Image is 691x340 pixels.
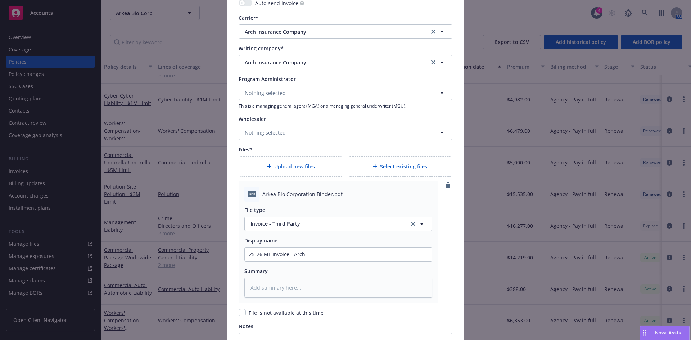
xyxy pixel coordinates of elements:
span: This is a managing general agent (MGA) or a managing general underwriter (MGU). [239,103,452,109]
span: File type [244,207,265,213]
span: Carrier* [239,14,258,21]
span: Nova Assist [655,330,683,336]
button: Nova Assist [640,326,690,340]
button: Arch Insurance Companyclear selection [239,24,452,39]
span: Summary [244,268,268,275]
div: Select existing files [348,156,452,177]
span: Nothing selected [245,129,286,136]
input: Add display name here... [245,248,432,261]
div: Upload new files [239,156,343,177]
button: Invoice - Third Partyclear selection [244,217,432,231]
a: clear selection [429,27,438,36]
span: Arkea Bio Corporation Binder.pdf [262,190,343,198]
span: Program Administrator [239,76,296,82]
span: Display name [244,237,277,244]
span: Arch Insurance Company [245,59,418,66]
button: Nothing selected [239,126,452,140]
span: Wholesaler [239,115,266,122]
span: pdf [248,191,256,197]
a: remove [444,181,452,190]
div: Drag to move [640,326,649,340]
span: Select existing files [380,163,427,170]
span: Arch Insurance Company [245,28,418,36]
span: Upload new files [274,163,315,170]
button: Nothing selected [239,86,452,100]
span: File is not available at this time [249,309,324,316]
span: Writing company* [239,45,284,52]
a: clear selection [429,58,438,67]
span: Files* [239,146,252,153]
span: Invoice - Third Party [250,220,401,227]
a: clear selection [409,219,417,228]
span: Notes [239,323,253,330]
button: Arch Insurance Companyclear selection [239,55,452,69]
span: Nothing selected [245,89,286,97]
